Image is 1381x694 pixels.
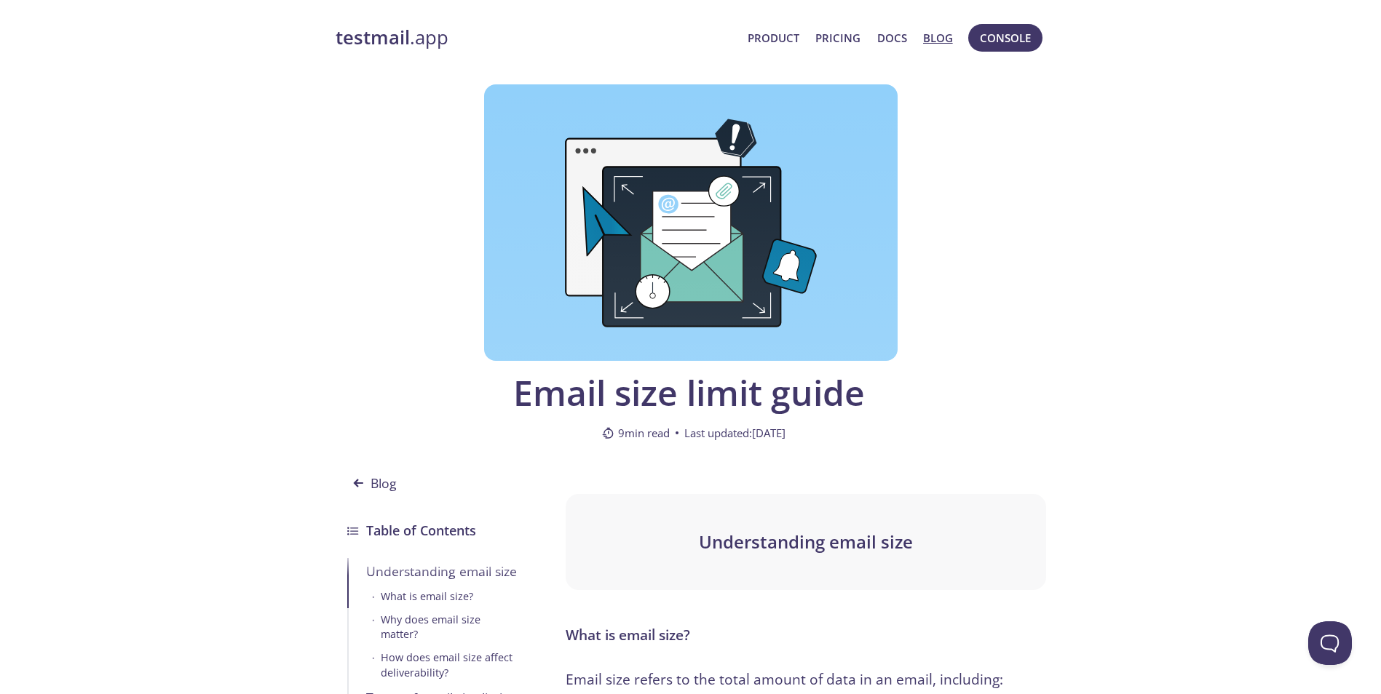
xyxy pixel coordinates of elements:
[566,625,1045,646] h3: What is email size?
[347,449,521,503] a: Blog
[336,25,410,50] strong: testmail
[699,530,913,554] span: Understanding email size
[815,28,860,47] a: Pricing
[347,469,405,497] span: Blog
[566,669,1045,690] p: Email size refers to the total amount of data in an email, including:
[372,650,375,679] span: •
[366,562,521,581] div: Understanding email size
[877,28,907,47] a: Docs
[968,24,1042,52] button: Console
[366,520,476,541] h3: Table of Contents
[372,589,375,604] span: •
[381,589,473,604] div: What is email size?
[602,424,670,442] span: 9 min read
[684,424,786,442] span: Last updated: [DATE]
[440,372,938,412] span: Email size limit guide
[372,613,375,642] span: •
[980,28,1031,47] span: Console
[748,28,799,47] a: Product
[923,28,953,47] a: Blog
[1308,621,1352,665] iframe: Help Scout Beacon - Open
[336,25,737,50] a: testmail.app
[381,613,521,642] div: Why does email size matter?
[381,650,521,679] div: How does email size affect deliverability?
